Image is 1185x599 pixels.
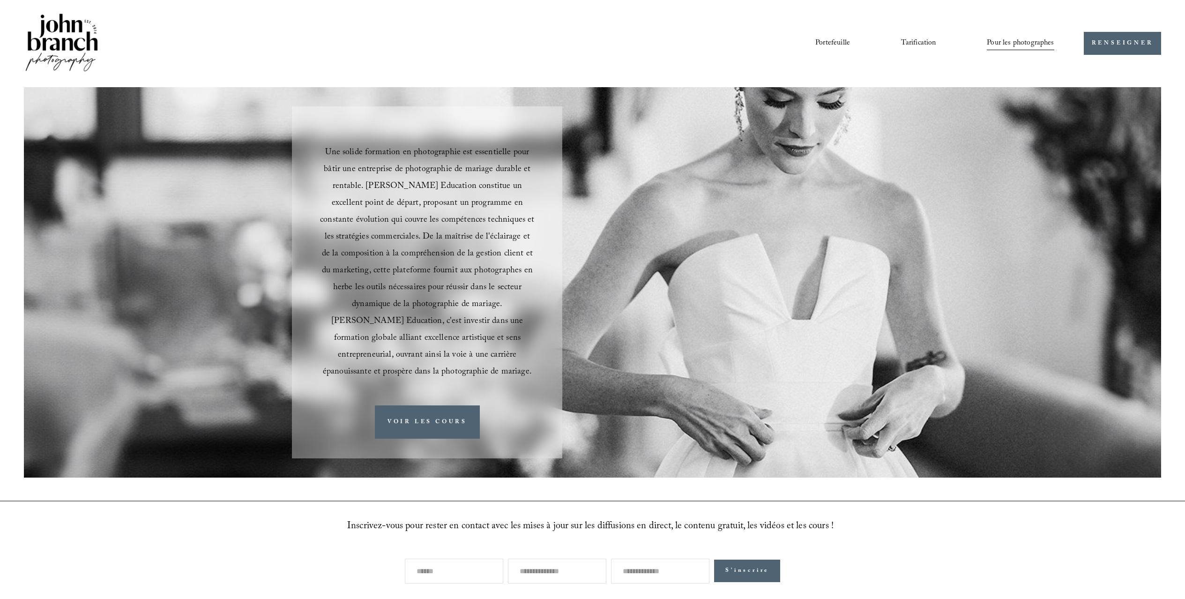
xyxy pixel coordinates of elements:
[347,519,834,535] font: Inscrivez-vous pour rester en contact avec les mises à jour sur les diffusions en direct, le cont...
[714,560,780,582] button: S'inscrire
[901,36,936,52] a: Tarification
[815,36,850,52] a: Portefeuille
[901,37,936,50] font: Tarification
[987,37,1054,50] font: Pour les photographes
[320,146,537,380] font: Une solide formation en photographie est essentielle pour bâtir une entreprise de photographie de...
[1092,39,1154,48] font: RENSEIGNER
[24,12,100,75] img: Photographie de John Branch IV
[388,418,467,427] font: VOIR LES COURS
[375,405,480,439] a: VOIR LES COURS
[987,36,1054,52] a: liste déroulante des dossiers
[815,37,850,50] font: Portefeuille
[1084,32,1162,55] a: RENSEIGNER
[725,566,769,576] font: S'inscrire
